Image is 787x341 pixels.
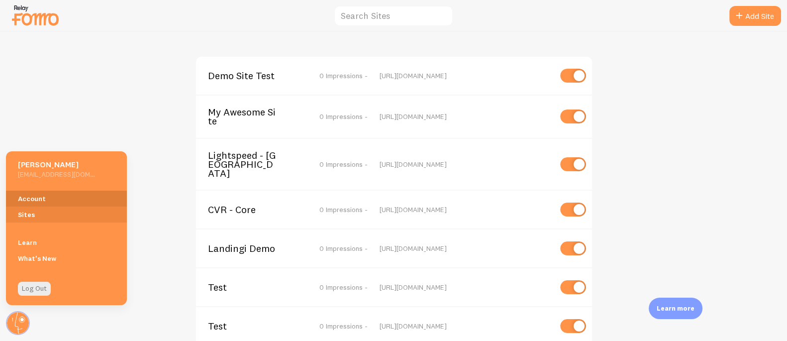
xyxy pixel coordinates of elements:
[380,205,551,214] div: [URL][DOMAIN_NAME]
[18,159,95,170] h5: [PERSON_NAME]
[10,2,60,28] img: fomo-relay-logo-orange.svg
[6,234,127,250] a: Learn
[380,322,551,331] div: [URL][DOMAIN_NAME]
[380,244,551,253] div: [URL][DOMAIN_NAME]
[380,283,551,292] div: [URL][DOMAIN_NAME]
[657,304,694,313] p: Learn more
[380,112,551,121] div: [URL][DOMAIN_NAME]
[319,160,368,169] span: 0 Impressions -
[6,191,127,207] a: Account
[319,112,368,121] span: 0 Impressions -
[319,205,368,214] span: 0 Impressions -
[380,160,551,169] div: [URL][DOMAIN_NAME]
[6,250,127,266] a: What's New
[319,71,368,80] span: 0 Impressions -
[649,298,702,319] div: Learn more
[208,205,288,214] span: CVR - Core
[208,283,288,292] span: Test
[319,244,368,253] span: 0 Impressions -
[208,71,288,80] span: Demo Site Test
[18,170,95,179] h5: [EMAIL_ADDRESS][DOMAIN_NAME]
[6,207,127,223] a: Sites
[208,108,288,126] span: My Awesome Site
[208,322,288,331] span: Test
[380,71,551,80] div: [URL][DOMAIN_NAME]
[18,282,51,296] a: Log Out
[208,151,288,178] span: Lightspeed - [GEOGRAPHIC_DATA]
[319,322,368,331] span: 0 Impressions -
[319,283,368,292] span: 0 Impressions -
[208,244,288,253] span: Landingi Demo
